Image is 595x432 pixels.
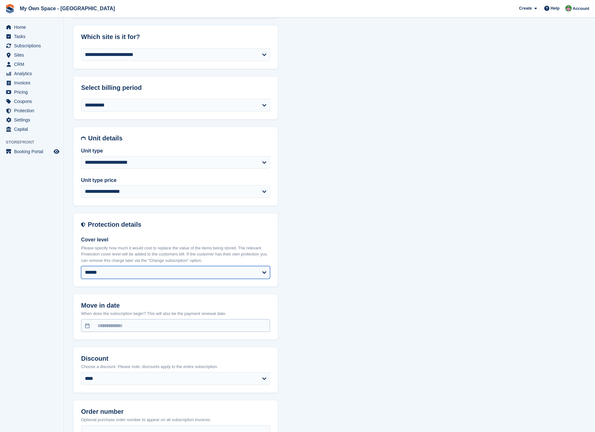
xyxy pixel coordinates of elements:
img: insurance-details-icon-731ffda60807649b61249b889ba3c5e2b5c27d34e2e1fb37a309f0fde93ff34a.svg [81,221,85,228]
a: menu [3,60,60,69]
span: Settings [14,115,52,124]
label: Cover level [81,236,270,244]
span: Sites [14,51,52,59]
span: Tasks [14,32,52,41]
label: Unit type [81,147,270,155]
img: stora-icon-8386f47178a22dfd0bd8f6a31ec36ba5ce8667c1dd55bd0f319d3a0aa187defe.svg [5,4,15,13]
a: My Own Space - [GEOGRAPHIC_DATA] [17,3,117,14]
a: menu [3,97,60,106]
a: menu [3,51,60,59]
a: Preview store [53,148,60,155]
span: Help [551,5,560,12]
a: menu [3,115,60,124]
a: menu [3,23,60,32]
p: Please specify how much it would cost to replace the value of the items being stored. The relevan... [81,245,270,264]
h2: Order number [81,408,270,415]
h2: Protection details [88,221,270,228]
img: Millie Webb [565,5,572,12]
h2: Discount [81,355,270,362]
h2: Move in date [81,302,270,309]
p: Optional purchase order number to appear on all subscription invoices. [81,417,270,423]
a: menu [3,69,60,78]
span: Protection [14,106,52,115]
h2: Which site is it for? [81,33,270,41]
span: CRM [14,60,52,69]
a: menu [3,32,60,41]
p: When does the subscription begin? This will also be the payment renewal date. [81,310,270,317]
h2: Unit details [88,135,270,142]
a: menu [3,125,60,134]
label: Unit type price [81,177,270,184]
span: Invoices [14,78,52,87]
span: Home [14,23,52,32]
a: menu [3,78,60,87]
span: Storefront [6,139,64,145]
span: Account [573,5,589,12]
span: Subscriptions [14,41,52,50]
a: menu [3,88,60,97]
h2: Select billing period [81,84,270,91]
a: menu [3,147,60,156]
span: Capital [14,125,52,134]
span: Analytics [14,69,52,78]
p: Choose a discount. Please note: discounts apply to the entire subscription. [81,364,270,370]
span: Pricing [14,88,52,97]
img: unit-details-icon-595b0c5c156355b767ba7b61e002efae458ec76ed5ec05730b8e856ff9ea34a9.svg [81,135,86,142]
a: menu [3,41,60,50]
span: Coupons [14,97,52,106]
span: Create [519,5,532,12]
a: menu [3,106,60,115]
span: Booking Portal [14,147,52,156]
